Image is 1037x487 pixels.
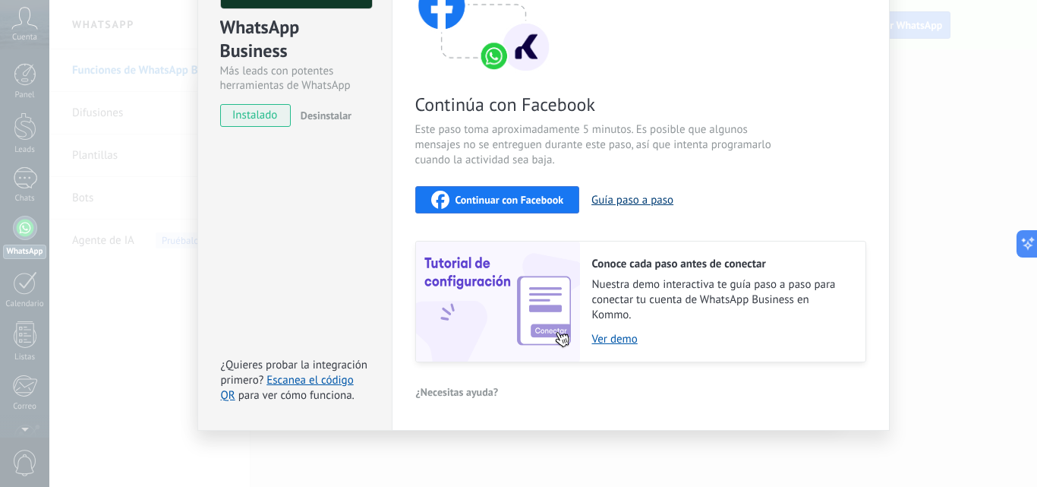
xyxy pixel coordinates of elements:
span: Nuestra demo interactiva te guía paso a paso para conectar tu cuenta de WhatsApp Business en Kommo. [592,277,850,323]
div: WhatsApp Business [220,15,370,64]
a: Ver demo [592,332,850,346]
button: ¿Necesitas ayuda? [415,381,500,403]
span: instalado [221,104,290,127]
span: Este paso toma aproximadamente 5 minutos. Es posible que algunos mensajes no se entreguen durante... [415,122,777,168]
button: Guía paso a paso [591,193,673,207]
button: Desinstalar [295,104,351,127]
span: Desinstalar [301,109,351,122]
h2: Conoce cada paso antes de conectar [592,257,850,271]
span: para ver cómo funciona. [238,388,355,403]
span: Continúa con Facebook [415,93,777,116]
div: Más leads con potentes herramientas de WhatsApp [220,64,370,93]
span: Continuar con Facebook [455,194,564,205]
button: Continuar con Facebook [415,186,580,213]
span: ¿Necesitas ayuda? [416,387,499,397]
span: ¿Quieres probar la integración primero? [221,358,368,387]
a: Escanea el código QR [221,373,354,403]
